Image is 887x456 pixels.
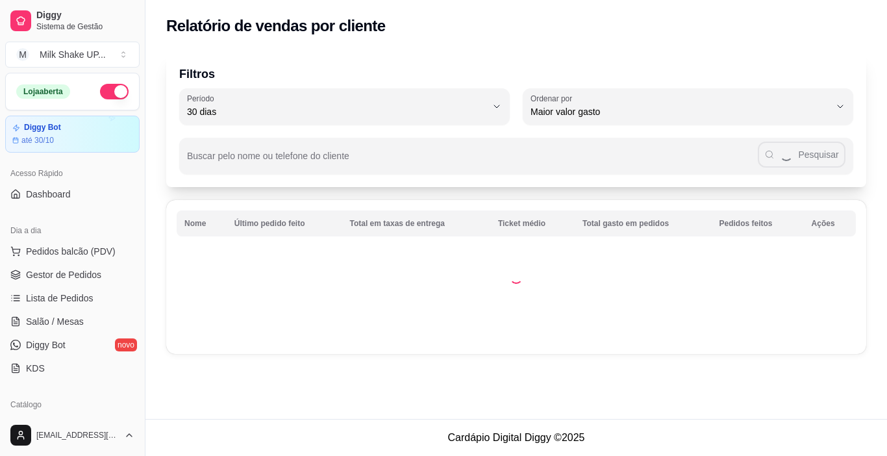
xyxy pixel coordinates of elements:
span: Diggy Bot [26,338,66,351]
span: Pedidos balcão (PDV) [26,245,116,258]
span: [EMAIL_ADDRESS][DOMAIN_NAME] [36,430,119,440]
button: Ordenar porMaior valor gasto [523,88,853,125]
div: Milk Shake UP ... [40,48,106,61]
div: Dia a dia [5,220,140,241]
button: Pedidos balcão (PDV) [5,241,140,262]
label: Período [187,93,218,104]
article: até 30/10 [21,135,54,146]
button: Select a team [5,42,140,68]
input: Buscar pelo nome ou telefone do cliente [187,155,758,168]
span: Salão / Mesas [26,315,84,328]
a: KDS [5,358,140,379]
a: Dashboard [5,184,140,205]
button: Alterar Status [100,84,129,99]
a: Diggy Botaté 30/10 [5,116,140,153]
div: Acesso Rápido [5,163,140,184]
a: Salão / Mesas [5,311,140,332]
span: 30 dias [187,105,486,118]
span: M [16,48,29,61]
p: Filtros [179,65,853,83]
button: [EMAIL_ADDRESS][DOMAIN_NAME] [5,420,140,451]
h2: Relatório de vendas por cliente [166,16,386,36]
span: Gestor de Pedidos [26,268,101,281]
a: Lista de Pedidos [5,288,140,309]
article: Diggy Bot [24,123,61,133]
div: Loja aberta [16,84,70,99]
span: Lista de Pedidos [26,292,94,305]
span: Diggy [36,10,134,21]
a: Diggy Botnovo [5,335,140,355]
span: KDS [26,362,45,375]
span: Sistema de Gestão [36,21,134,32]
div: Loading [510,271,523,284]
a: DiggySistema de Gestão [5,5,140,36]
a: Gestor de Pedidos [5,264,140,285]
button: Período30 dias [179,88,510,125]
span: Dashboard [26,188,71,201]
span: Maior valor gasto [531,105,830,118]
label: Ordenar por [531,93,577,104]
footer: Cardápio Digital Diggy © 2025 [145,419,887,456]
div: Catálogo [5,394,140,415]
